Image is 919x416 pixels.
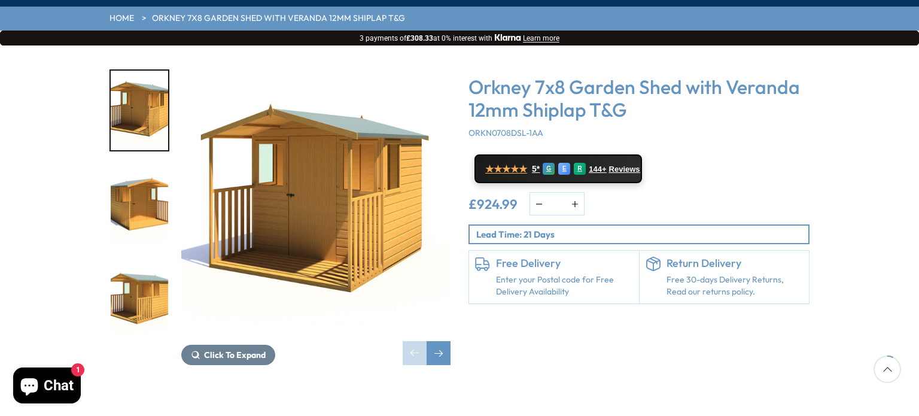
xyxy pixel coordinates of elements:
div: 2 / 10 [109,163,169,245]
div: 1 / 10 [109,69,169,151]
a: HOME [109,13,134,25]
p: Lead Time: 21 Days [476,228,808,241]
span: Reviews [609,165,640,174]
div: G [543,163,555,175]
div: Previous slide [403,341,427,365]
div: R [574,163,586,175]
h6: Return Delivery [667,257,804,270]
img: Orkney7x8OptionalVerandah-030_200x200.jpg [111,71,168,150]
inbox-online-store-chat: Shopify online store chat [10,368,84,406]
span: ★★★★★ [485,163,527,175]
a: ★★★★★ 5* G E R 144+ Reviews [474,154,642,183]
span: Click To Expand [204,350,266,360]
div: 1 / 10 [181,69,451,365]
div: Next slide [427,341,451,365]
img: Orkney7x8OptionalVerandah-045_200x200.jpg [111,258,168,338]
span: 144+ [589,165,606,174]
a: Enter your Postal code for Free Delivery Availability [496,274,633,297]
h3: Orkney 7x8 Garden Shed with Veranda 12mm Shiplap T&G [468,75,810,122]
button: Click To Expand [181,345,275,365]
ins: £924.99 [468,198,518,211]
img: Orkney7x8OptionalVerandah030_200x200.jpg [111,165,168,244]
a: Orkney 7x8 Garden Shed with Veranda 12mm Shiplap T&G [152,13,405,25]
span: ORKN0708DSL-1AA [468,127,543,138]
p: Free 30-days Delivery Returns, Read our returns policy. [667,274,804,297]
h6: Free Delivery [496,257,633,270]
div: 3 / 10 [109,257,169,339]
div: E [558,163,570,175]
img: Orkney 7x8 Garden Shed with Veranda 12mm Shiplap T&G [181,69,451,339]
